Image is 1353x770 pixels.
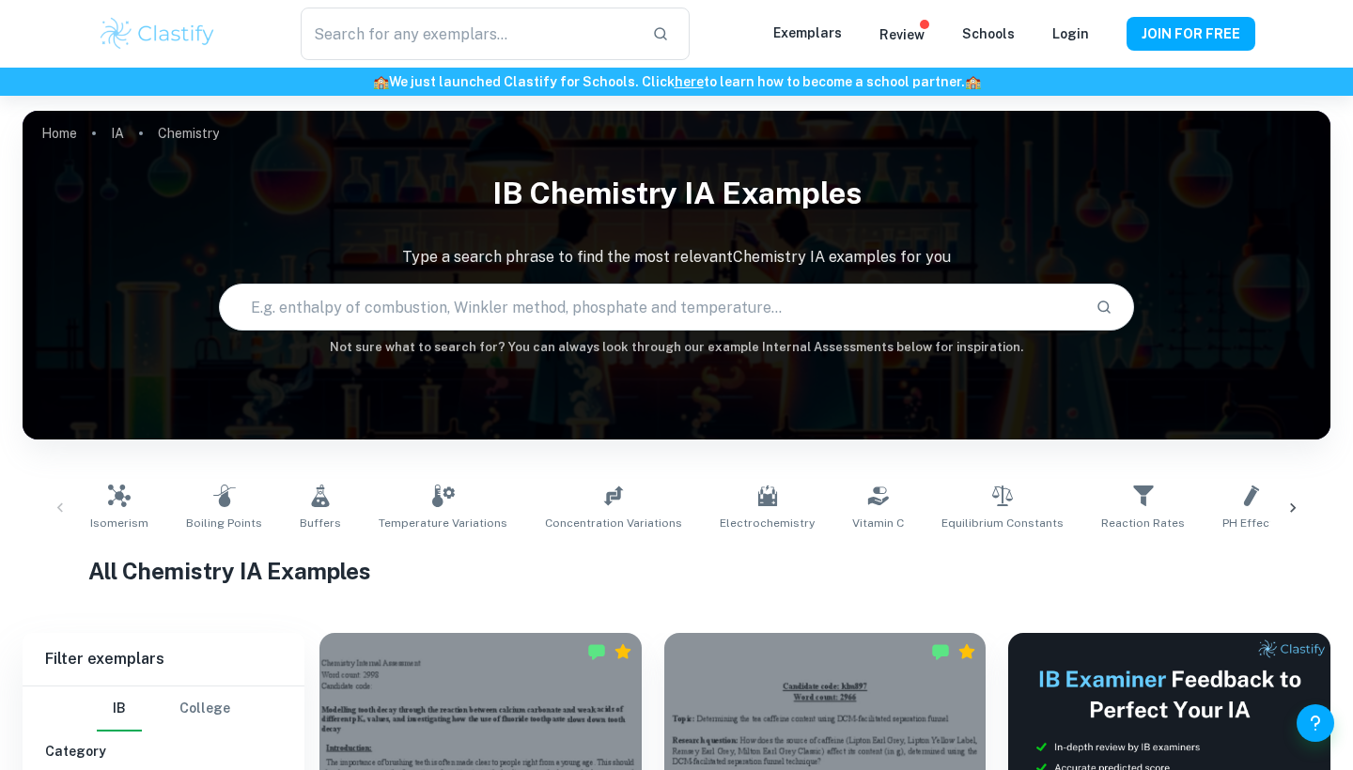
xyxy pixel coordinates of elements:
div: Premium [614,642,632,661]
span: 🏫 [965,74,981,89]
h1: IB Chemistry IA examples [23,163,1330,223]
span: Temperature Variations [379,515,507,531]
span: pH Effects [1222,515,1281,531]
button: JOIN FOR FREE [1127,17,1255,51]
img: Clastify logo [98,15,217,53]
a: Login [1052,26,1089,41]
span: Reaction Rates [1101,515,1185,531]
h1: All Chemistry IA Examples [88,554,1266,588]
a: Home [41,120,77,146]
button: IB [97,686,142,731]
h6: Category [45,741,282,762]
button: Search [1088,291,1120,323]
h6: Filter exemplars [23,633,304,685]
button: College [179,686,230,731]
div: Filter type choice [97,686,230,731]
div: Premium [957,642,976,661]
button: Help and Feedback [1297,704,1334,742]
a: Schools [962,26,1015,41]
img: Marked [931,642,950,661]
span: 🏫 [373,74,389,89]
p: Type a search phrase to find the most relevant Chemistry IA examples for you [23,246,1330,269]
p: Review [879,24,925,45]
span: Vitamin C [852,515,904,531]
input: Search for any exemplars... [301,8,637,60]
p: Exemplars [773,23,842,43]
a: IA [111,120,124,146]
img: Marked [587,642,606,661]
h6: We just launched Clastify for Schools. Click to learn how to become a school partner. [4,71,1349,92]
span: Isomerism [90,515,148,531]
span: Boiling Points [186,515,262,531]
span: Buffers [300,515,341,531]
a: here [675,74,704,89]
h6: Not sure what to search for? You can always look through our example Internal Assessments below f... [23,338,1330,357]
span: Equilibrium Constants [941,515,1064,531]
p: Chemistry [158,123,219,144]
input: E.g. enthalpy of combustion, Winkler method, phosphate and temperature... [220,281,1081,333]
span: Electrochemistry [720,515,815,531]
span: Concentration Variations [545,515,682,531]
